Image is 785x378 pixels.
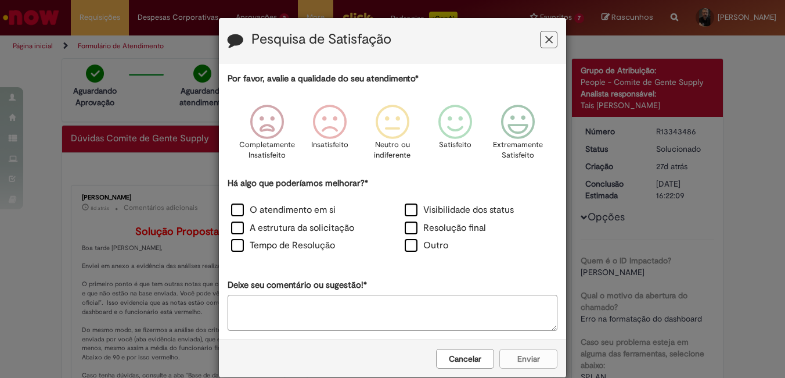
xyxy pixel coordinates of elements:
div: Neutro ou indiferente [363,96,422,176]
label: O atendimento em si [231,204,336,217]
div: Satisfeito [426,96,485,176]
button: Cancelar [436,349,494,369]
div: Há algo que poderíamos melhorar?* [228,177,557,256]
p: Extremamente Satisfeito [493,140,543,161]
p: Satisfeito [439,140,471,151]
p: Completamente Insatisfeito [239,140,295,161]
div: Extremamente Satisfeito [488,96,548,176]
label: Pesquisa de Satisfação [251,32,391,47]
p: Insatisfeito [311,140,348,151]
label: A estrutura da solicitação [231,222,354,235]
label: Resolução final [405,222,486,235]
label: Tempo de Resolução [231,239,335,252]
label: Deixe seu comentário ou sugestão!* [228,279,367,291]
label: Outro [405,239,448,252]
label: Por favor, avalie a qualidade do seu atendimento* [228,73,419,85]
div: Insatisfeito [300,96,359,176]
p: Neutro ou indiferente [372,140,413,161]
div: Completamente Insatisfeito [237,96,296,176]
label: Visibilidade dos status [405,204,514,217]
